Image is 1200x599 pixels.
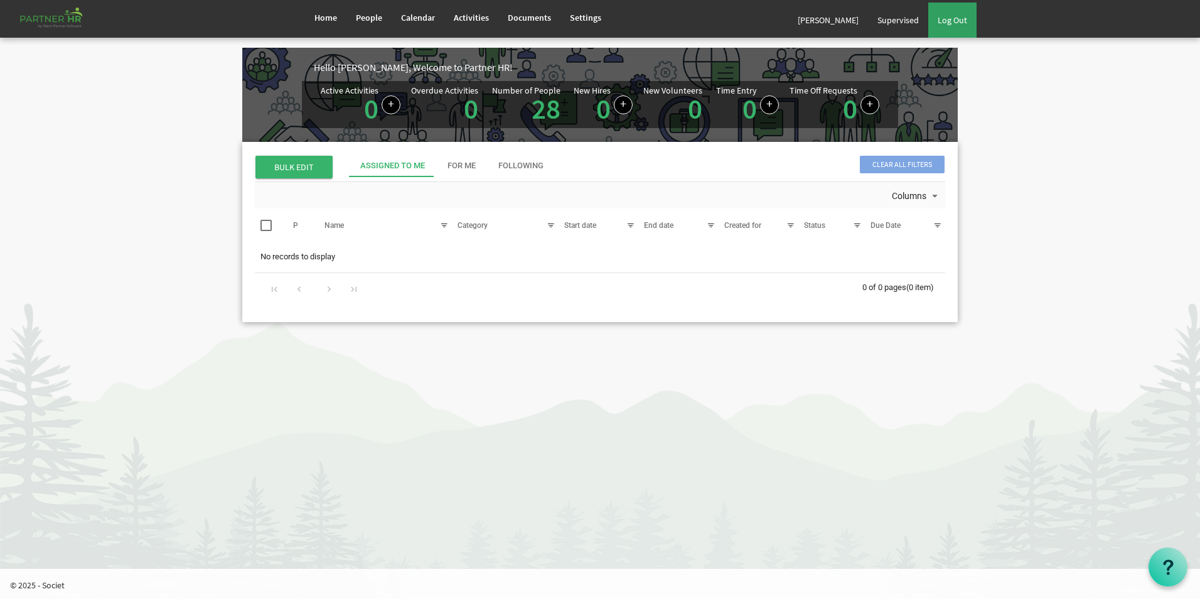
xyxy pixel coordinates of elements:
div: New Volunteers [643,86,702,95]
div: New Hires [574,86,611,95]
div: People hired in the last 7 days [574,86,633,123]
span: Columns [891,188,928,204]
a: 0 [596,91,611,126]
div: Columns [889,182,943,208]
div: Following [498,160,544,172]
a: Create a new Activity [382,95,400,114]
span: Clear all filters [860,156,945,173]
span: Calendar [401,12,435,23]
div: Time Off Requests [790,86,857,95]
span: End date [644,221,673,230]
a: 0 [464,91,478,126]
span: (0 item) [906,283,934,292]
span: Name [324,221,344,230]
div: Activities assigned to you for which the Due Date is passed [411,86,481,123]
div: Go to last page [345,279,362,297]
div: Go to previous page [291,279,308,297]
span: Supervised [877,14,919,26]
div: Go to first page [266,279,283,297]
span: Activities [454,12,489,23]
span: BULK EDIT [255,156,333,178]
div: Number of active Activities in Partner HR [321,86,400,123]
div: Number of People [492,86,560,95]
span: 0 of 0 pages [862,283,906,292]
a: 0 [843,91,857,126]
div: Overdue Activities [411,86,478,95]
div: Volunteer hired in the last 7 days [643,86,705,123]
div: Hello [PERSON_NAME], Welcome to Partner HR! [314,60,958,75]
div: Number of Time Entries [716,86,779,123]
a: [PERSON_NAME] [788,3,868,38]
span: People [356,12,382,23]
div: Go to next page [321,279,338,297]
span: Status [804,221,825,230]
div: Total number of active people in Partner HR [492,86,564,123]
a: Log Out [928,3,977,38]
span: Settings [570,12,601,23]
a: Create a new time off request [860,95,879,114]
td: No records to display [255,245,945,269]
span: Start date [564,221,596,230]
div: 0 of 0 pages (0 item) [862,273,945,299]
span: Documents [508,12,551,23]
p: © 2025 - Societ [10,579,1200,591]
span: P [293,221,298,230]
div: For Me [447,160,476,172]
a: 0 [688,91,702,126]
span: Category [458,221,488,230]
span: Home [314,12,337,23]
a: 0 [364,91,378,126]
span: Created for [724,221,761,230]
div: Active Activities [321,86,378,95]
div: Number of active time off requests [790,86,879,123]
a: Supervised [868,3,928,38]
a: 0 [742,91,757,126]
div: Time Entry [716,86,757,95]
button: Columns [889,188,943,205]
div: tab-header [349,154,1039,177]
a: Log hours [760,95,779,114]
a: Add new person to Partner HR [614,95,633,114]
div: Assigned To Me [360,160,425,172]
a: 28 [532,91,560,126]
span: Due Date [871,221,901,230]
